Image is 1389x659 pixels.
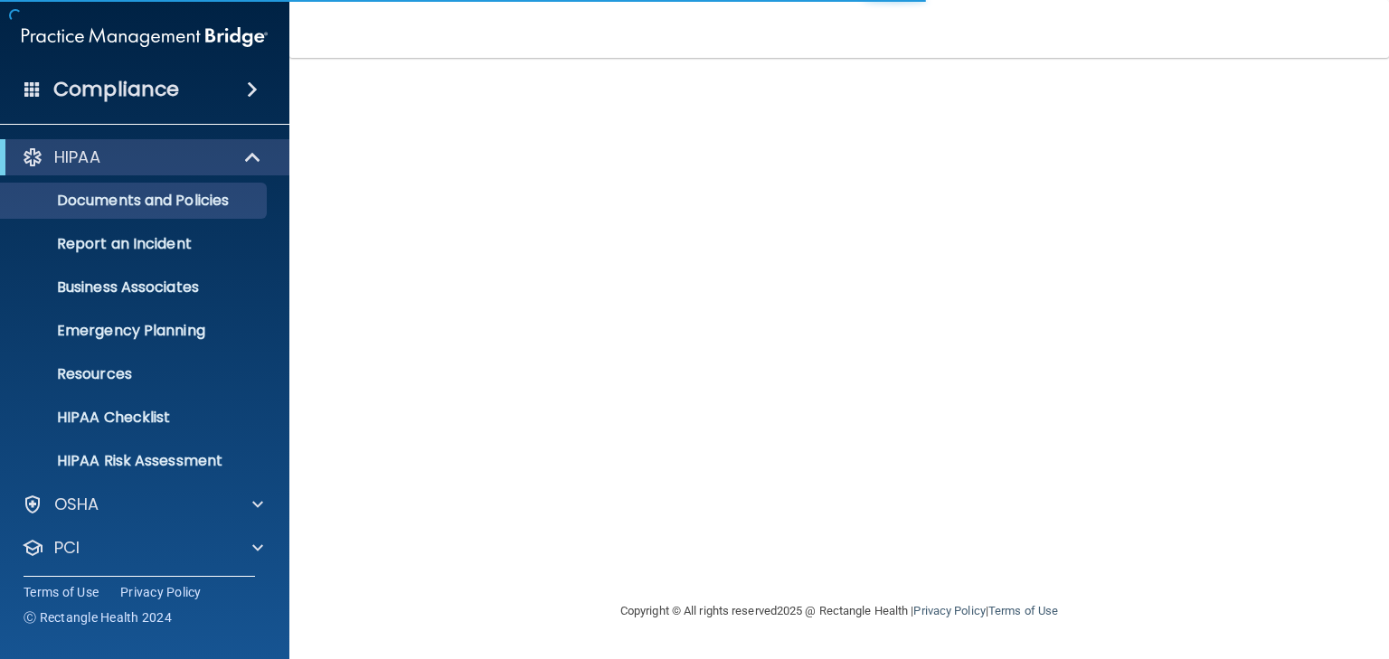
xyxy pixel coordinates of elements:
a: OSHA [22,494,263,515]
p: Documents and Policies [12,192,259,210]
p: OSHA [54,494,99,515]
p: PCI [54,537,80,559]
p: HIPAA Risk Assessment [12,452,259,470]
p: HIPAA Checklist [12,409,259,427]
a: HIPAA [22,146,262,168]
p: Emergency Planning [12,322,259,340]
a: Terms of Use [24,583,99,601]
a: Privacy Policy [913,604,985,617]
p: Business Associates [12,278,259,297]
a: Privacy Policy [120,583,202,601]
p: HIPAA [54,146,100,168]
a: PCI [22,537,263,559]
p: Resources [12,365,259,383]
h4: Compliance [53,77,179,102]
div: Copyright © All rights reserved 2025 @ Rectangle Health | | [509,582,1169,640]
img: PMB logo [22,19,268,55]
p: Report an Incident [12,235,259,253]
span: Ⓒ Rectangle Health 2024 [24,608,172,626]
a: Terms of Use [988,604,1058,617]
